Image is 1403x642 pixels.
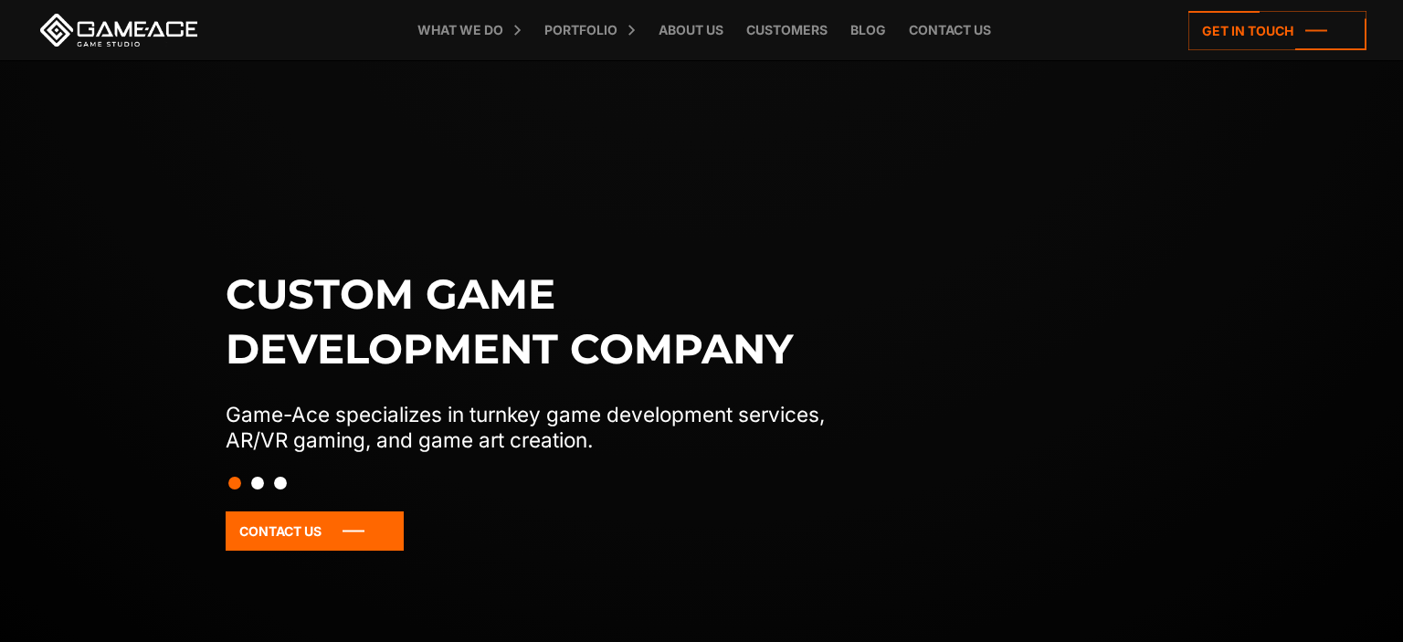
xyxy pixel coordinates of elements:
[274,468,287,499] button: Slide 3
[226,267,863,376] h1: Custom game development company
[226,511,404,551] a: Contact Us
[251,468,264,499] button: Slide 2
[228,468,241,499] button: Slide 1
[226,402,863,453] p: Game-Ace specializes in turnkey game development services, AR/VR gaming, and game art creation.
[1188,11,1366,50] a: Get in touch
